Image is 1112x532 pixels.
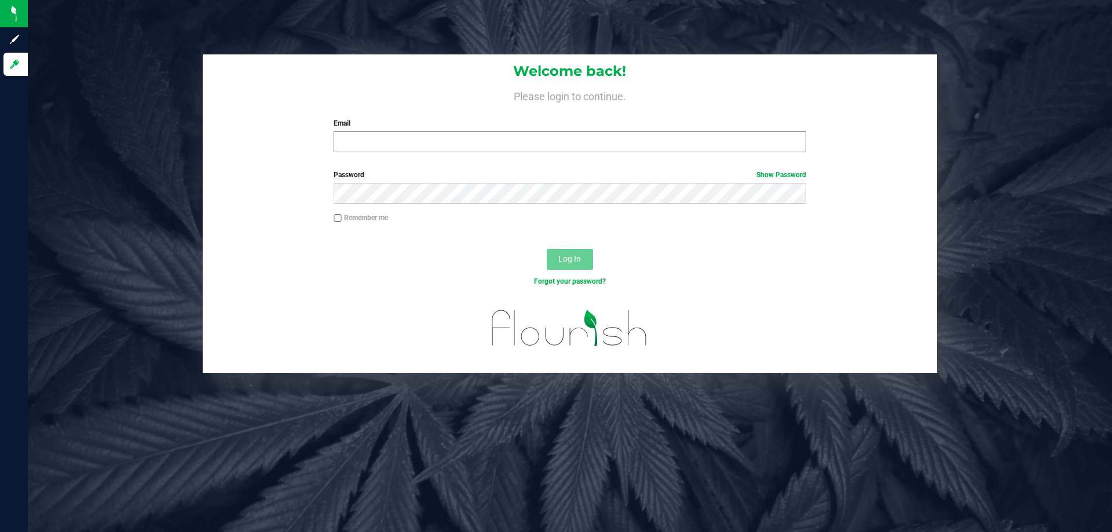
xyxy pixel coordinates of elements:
[334,118,806,129] label: Email
[478,299,661,358] img: flourish_logo.svg
[547,249,593,270] button: Log In
[203,64,937,79] h1: Welcome back!
[756,171,806,179] a: Show Password
[9,58,20,70] inline-svg: Log in
[534,277,606,285] a: Forgot your password?
[203,88,937,102] h4: Please login to continue.
[334,171,364,179] span: Password
[334,214,342,222] input: Remember me
[9,34,20,45] inline-svg: Sign up
[558,254,581,263] span: Log In
[334,212,388,223] label: Remember me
